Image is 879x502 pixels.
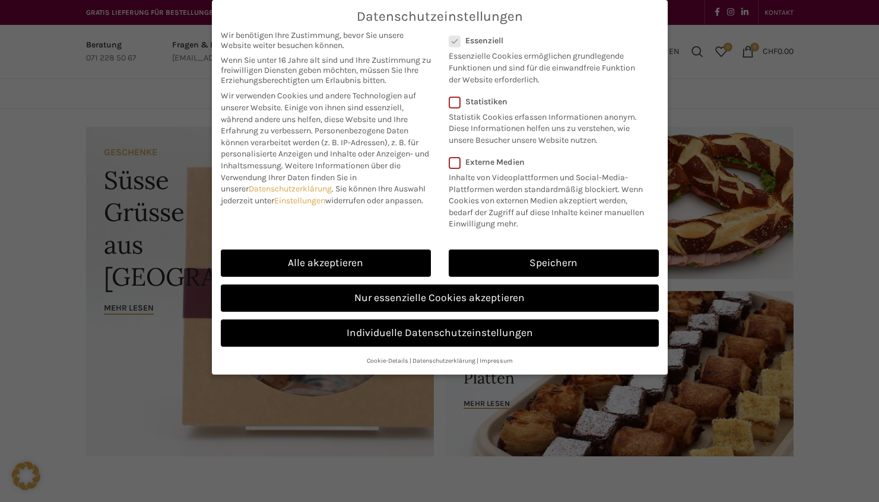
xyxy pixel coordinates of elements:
a: Datenschutzerklärung [249,184,332,194]
p: Inhalte von Videoplattformen und Social-Media-Plattformen werden standardmäßig blockiert. Wenn Co... [449,167,651,230]
p: Essenzielle Cookies ermöglichen grundlegende Funktionen und sind für die einwandfreie Funktion de... [449,46,643,85]
span: Datenschutzeinstellungen [357,9,523,24]
a: Datenschutzerklärung [412,357,475,364]
a: Einstellungen [274,196,325,206]
span: Wenn Sie unter 16 Jahre alt sind und Ihre Zustimmung zu freiwilligen Diensten geben möchten, müss... [221,55,431,85]
p: Statistik Cookies erfassen Informationen anonym. Diese Informationen helfen uns zu verstehen, wie... [449,107,643,146]
span: Personenbezogene Daten können verarbeitet werden (z. B. IP-Adressen), z. B. für personalisierte A... [221,126,429,171]
a: Speichern [449,250,659,277]
a: Impressum [480,357,513,364]
label: Statistiken [449,97,643,107]
span: Wir verwenden Cookies und andere Technologien auf unserer Website. Einige von ihnen sind essenzie... [221,91,416,136]
span: Sie können Ihre Auswahl jederzeit unter widerrufen oder anpassen. [221,184,426,206]
a: Individuelle Datenschutzeinstellungen [221,319,659,347]
span: Weitere Informationen über die Verwendung Ihrer Daten finden Sie in unserer . [221,161,401,194]
label: Externe Medien [449,157,651,167]
a: Alle akzeptieren [221,250,431,277]
a: Nur essenzielle Cookies akzeptieren [221,284,659,312]
a: Cookie-Details [367,357,408,364]
span: Wir benötigen Ihre Zustimmung, bevor Sie unsere Website weiter besuchen können. [221,30,431,50]
label: Essenziell [449,36,643,46]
